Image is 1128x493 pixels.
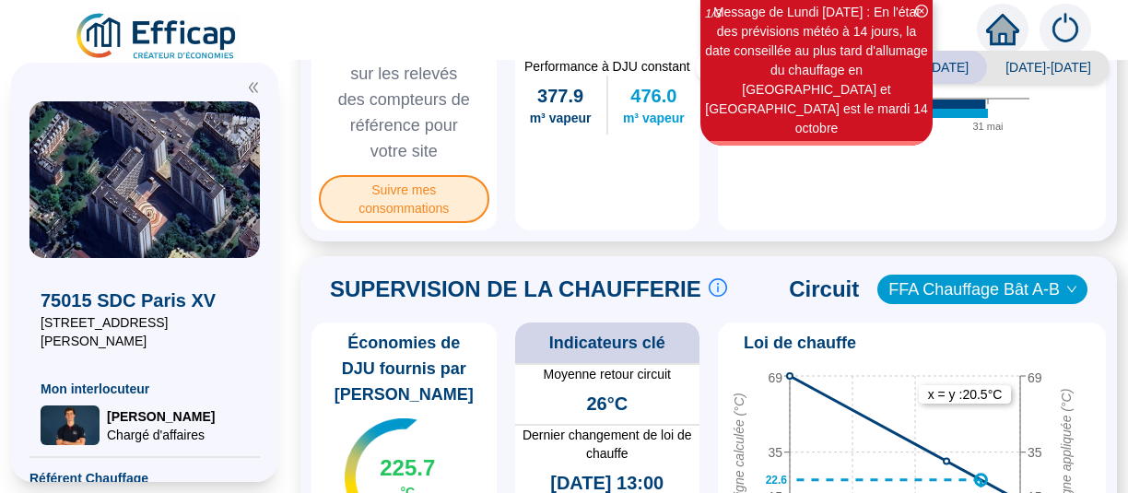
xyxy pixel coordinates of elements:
[247,81,260,94] span: double-left
[107,426,215,444] span: Chargé d'affaires
[766,474,788,487] text: 22.6
[709,278,727,297] span: info-circle
[705,6,722,20] i: 1 / 3
[1040,4,1091,55] img: alerts
[630,83,676,109] span: 476.0
[319,35,489,164] span: Estimation basée sur les relevés des compteurs de référence pour votre site
[537,83,583,109] span: 377.9
[41,380,249,398] span: Mon interlocuteur
[330,275,701,304] span: SUPERVISION DE LA CHAUFFERIE
[530,109,592,127] span: m³ vapeur
[928,387,1003,402] text: x = y : 20.5 °C
[41,405,100,445] img: Chargé d'affaires
[380,453,435,483] span: 225.7
[789,275,859,304] span: Circuit
[696,51,858,84] span: Saison analysée
[1066,284,1077,295] span: down
[623,109,685,127] span: m³ vapeur
[41,288,249,313] span: 75015 SDC Paris XV
[319,175,489,223] span: Suivre mes consommations
[515,426,700,463] span: Dernier changement de loi de chauffe
[986,13,1019,46] span: home
[1028,445,1042,460] tspan: 35
[41,313,249,350] span: [STREET_ADDRESS][PERSON_NAME]
[987,51,1110,84] span: [DATE]-[DATE]
[972,121,1003,132] tspan: 31 mai
[29,469,260,487] span: Référent Chauffage
[915,5,928,18] span: close-circle
[703,3,930,138] div: Message de Lundi [DATE] : En l'état des prévisions météo à 14 jours, la date conseillée au plus t...
[515,365,700,383] span: Moyenne retour circuit
[319,330,489,407] span: Économies de DJU fournis par [PERSON_NAME]
[586,391,628,417] span: 26°C
[768,445,782,460] tspan: 35
[107,407,215,426] span: [PERSON_NAME]
[74,11,241,63] img: efficap energie logo
[515,57,700,76] span: Performance à DJU constant
[744,330,856,356] span: Loi de chauffe
[1028,370,1042,385] tspan: 69
[549,330,665,356] span: Indicateurs clé
[888,276,1076,303] span: FFA Chauffage Bât A-B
